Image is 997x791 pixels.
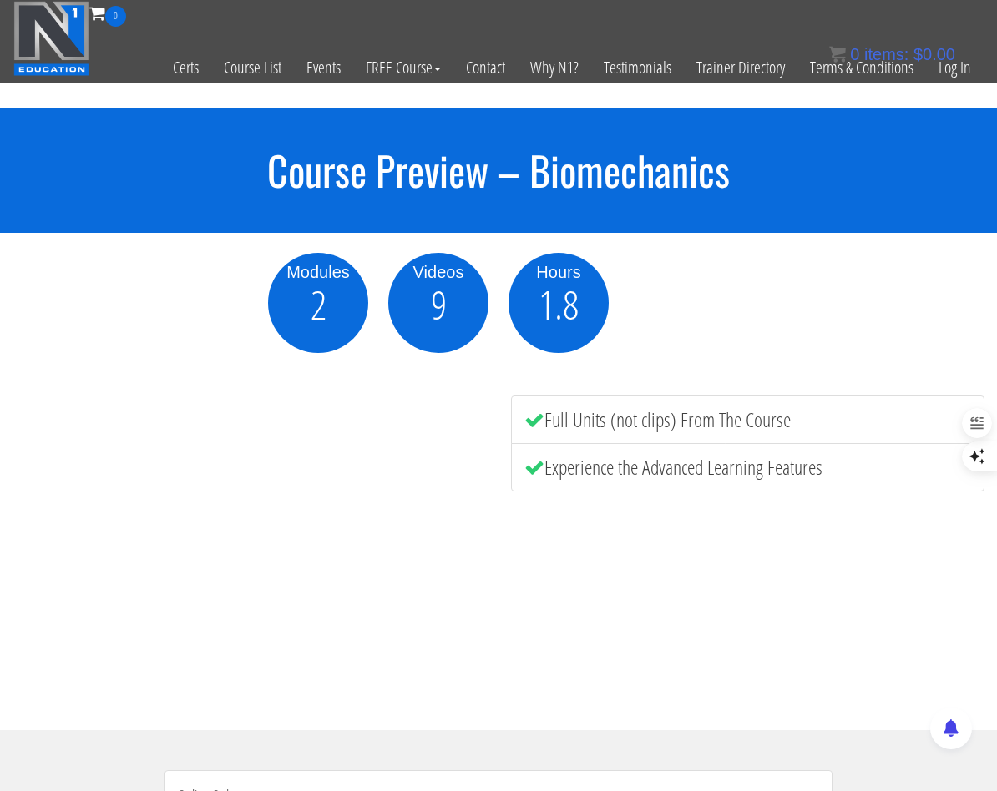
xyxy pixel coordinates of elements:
span: 1.8 [539,285,579,325]
span: 2 [311,285,326,325]
a: Why N1? [518,27,591,108]
a: Log In [926,27,984,108]
a: Contact [453,27,518,108]
a: Terms & Conditions [797,27,926,108]
bdi: 0.00 [913,45,955,63]
li: Full Units (not clips) From The Course [511,395,984,444]
a: Trainer Directory [684,27,797,108]
span: $ [913,45,923,63]
div: Hours [509,259,609,285]
li: Experience the Advanced Learning Features [511,443,984,491]
a: Course List [211,27,294,108]
span: 0 [850,45,859,63]
img: n1-education [13,1,89,76]
div: Modules [268,259,368,285]
a: 0 items: $0.00 [829,45,955,63]
a: FREE Course [353,27,453,108]
span: items: [864,45,908,63]
div: Videos [388,259,488,285]
a: Certs [160,27,211,108]
span: 0 [105,6,126,27]
a: 0 [89,2,126,24]
span: 9 [431,285,447,325]
img: icon11.png [829,46,846,63]
a: Testimonials [591,27,684,108]
a: Events [294,27,353,108]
